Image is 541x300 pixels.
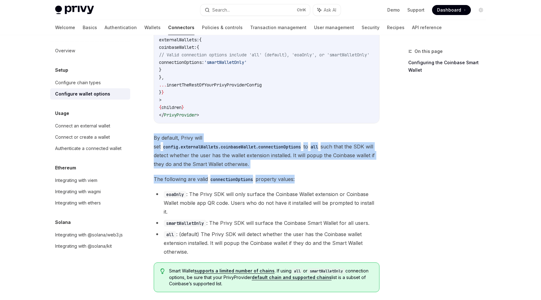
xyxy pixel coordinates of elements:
[50,186,130,197] a: Integrating with wagmi
[50,132,130,143] a: Connect or create a wallet
[159,97,162,103] span: >
[162,105,182,110] span: children
[50,88,130,100] a: Configure wallet options
[55,133,110,141] div: Connect or create a wallet
[161,143,303,150] code: config.externalWallets.coinbaseWallet.connectionOptions
[154,230,379,256] li: : (default) The Privy SDK will detect whether the user has the Coinbase wallet extension installe...
[307,268,345,274] code: smartWalletOnly
[159,90,162,95] span: }
[159,105,162,110] span: {
[408,58,491,75] a: Configuring the Coinbase Smart Wallet
[407,7,425,13] a: Support
[199,37,202,43] span: {
[55,6,94,14] img: light logo
[308,143,321,150] code: all
[50,197,130,209] a: Integrating with ethers
[55,79,101,86] div: Configure chain types
[159,52,369,58] span: // Valid connection options include 'all' (default), 'eoaOnly', or 'smartWalletOnly'
[55,47,75,54] div: Overview
[437,7,461,13] span: Dashboard
[154,190,379,216] li: : The Privy SDK will only surface the Coinbase Wallet extension or Coinbase Wallet mobile app QR ...
[182,105,184,110] span: }
[154,175,379,184] span: The following are valid property values:
[164,220,206,227] code: smartWalletOnly
[55,219,71,226] h5: Solana
[362,20,379,35] a: Security
[50,120,130,132] a: Connect an external wallet
[324,7,336,13] span: Ask AI
[197,44,199,50] span: {
[159,67,162,73] span: }
[159,37,199,43] span: externalWallets:
[154,219,379,227] li: : The Privy SDK will surface the Coinbase Smart Wallet for all users.
[200,4,310,16] button: Search...CtrlK
[159,82,167,88] span: ...
[476,5,486,15] button: Toggle dark mode
[159,59,204,65] span: connectionOptions:
[415,48,443,55] span: On this page
[432,5,471,15] a: Dashboard
[55,110,69,117] h5: Usage
[55,145,121,152] div: Authenticate a connected wallet
[50,45,130,56] a: Overview
[50,143,130,154] a: Authenticate a connected wallet
[169,268,373,287] span: Smart Wallet . If using or connection options, be sure that your PrivyProvider list is a subset o...
[55,90,110,98] div: Configure wallet options
[297,8,306,13] span: Ctrl K
[159,75,164,80] span: },
[144,20,161,35] a: Wallets
[252,275,332,280] a: default chain and supported chains
[168,20,194,35] a: Connectors
[387,7,400,13] a: Demo
[159,112,164,118] span: </
[314,20,354,35] a: User management
[250,20,307,35] a: Transaction management
[160,268,165,274] svg: Tip
[55,20,75,35] a: Welcome
[159,44,197,50] span: coinbaseWallet:
[164,191,186,198] code: eoaOnly
[105,20,137,35] a: Authentication
[55,231,123,239] div: Integrating with @solana/web3.js
[313,4,341,16] button: Ask AI
[154,133,379,168] span: By default, Privy will set to such that the SDK will detect whether the user has the wallet exten...
[412,20,442,35] a: API reference
[50,175,130,186] a: Integrating with viem
[50,229,130,241] a: Integrating with @solana/web3.js
[55,177,97,184] div: Integrating with viem
[204,59,247,65] span: 'smartWalletOnly'
[55,66,68,74] h5: Setup
[194,268,275,274] a: supports a limited number of chains
[167,82,262,88] span: insertTheRestOfYourPrivyProviderConfig
[162,90,164,95] span: }
[212,6,230,14] div: Search...
[164,231,176,238] code: all
[55,164,76,172] h5: Ethereum
[55,242,112,250] div: Integrating with @solana/kit
[202,20,243,35] a: Policies & controls
[164,112,197,118] span: PrivyProvider
[208,176,255,183] code: connectionOptions
[55,188,101,195] div: Integrating with wagmi
[50,77,130,88] a: Configure chain types
[387,20,404,35] a: Recipes
[83,20,97,35] a: Basics
[55,122,110,130] div: Connect an external wallet
[50,241,130,252] a: Integrating with @solana/kit
[197,112,199,118] span: >
[291,268,303,274] code: all
[55,199,101,207] div: Integrating with ethers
